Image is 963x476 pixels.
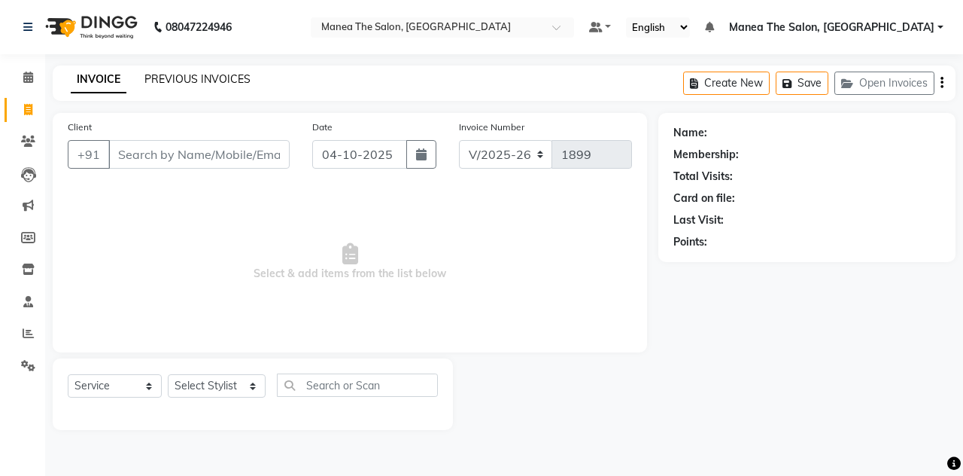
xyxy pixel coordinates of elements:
[144,72,251,86] a: PREVIOUS INVOICES
[68,187,632,337] span: Select & add items from the list below
[312,121,333,134] label: Date
[277,374,438,397] input: Search or Scan
[68,140,110,169] button: +91
[673,147,739,163] div: Membership:
[673,212,724,228] div: Last Visit:
[38,6,141,48] img: logo
[673,191,735,206] div: Card on file:
[68,121,92,134] label: Client
[776,72,828,95] button: Save
[673,125,707,141] div: Name:
[459,121,524,134] label: Invoice Number
[729,20,934,35] span: Manea The Salon, [GEOGRAPHIC_DATA]
[673,234,707,250] div: Points:
[166,6,232,48] b: 08047224946
[673,169,733,185] div: Total Visits:
[71,66,126,93] a: INVOICE
[683,72,770,95] button: Create New
[834,72,934,95] button: Open Invoices
[108,140,290,169] input: Search by Name/Mobile/Email/Code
